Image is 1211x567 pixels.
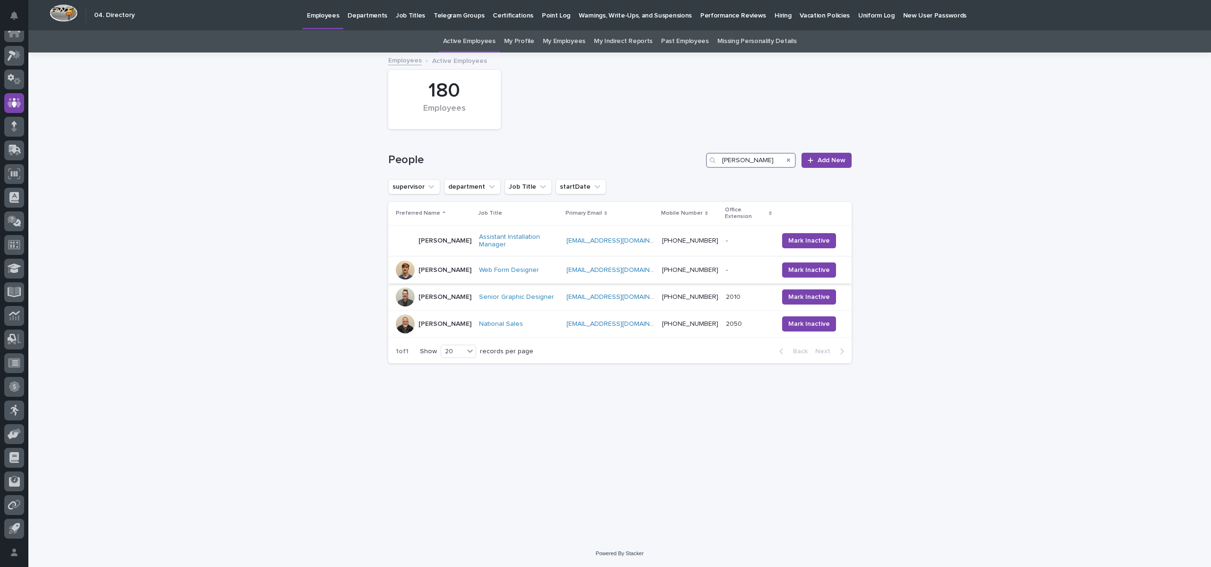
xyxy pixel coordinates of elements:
p: - [726,264,730,274]
a: Past Employees [661,30,709,52]
a: My Profile [504,30,534,52]
button: department [444,179,501,194]
tr: [PERSON_NAME]Senior Graphic Designer [EMAIL_ADDRESS][DOMAIN_NAME] [PHONE_NUMBER]20102010 Mark Ina... [388,284,852,311]
a: My Employees [543,30,585,52]
div: Employees [404,104,485,123]
a: Web Form Designer [479,266,539,274]
a: Senior Graphic Designer [479,293,554,301]
span: Mark Inactive [788,292,830,302]
a: Add New [802,153,851,168]
tr: [PERSON_NAME]Assistant Installation Manager [EMAIL_ADDRESS][DOMAIN_NAME] [PHONE_NUMBER]-- Mark In... [388,225,852,257]
p: Show [420,348,437,356]
span: Add New [818,157,845,164]
p: Office Extension [725,205,767,222]
a: [EMAIL_ADDRESS][DOMAIN_NAME] [566,294,673,300]
span: Mark Inactive [788,319,830,329]
span: Mark Inactive [788,265,830,275]
span: Back [787,348,808,355]
div: 20 [441,347,464,357]
p: 1 of 1 [388,340,416,363]
div: Notifications [12,11,24,26]
a: Missing Personality Details [717,30,797,52]
a: [PHONE_NUMBER] [662,294,718,300]
p: [PERSON_NAME] [418,293,471,301]
p: - [726,235,730,245]
a: Employees [388,54,422,65]
button: startDate [556,179,606,194]
p: 2050 [726,318,744,328]
span: Next [815,348,836,355]
a: Assistant Installation Manager [479,233,559,249]
button: Next [811,347,852,356]
p: Preferred Name [396,208,440,218]
p: Mobile Number [661,208,703,218]
tr: [PERSON_NAME]Web Form Designer [EMAIL_ADDRESS][DOMAIN_NAME] [PHONE_NUMBER]-- Mark Inactive [388,257,852,284]
p: [PERSON_NAME] [418,266,471,274]
p: 2010 [726,291,742,301]
p: Active Employees [432,55,487,65]
a: Active Employees [443,30,496,52]
button: Mark Inactive [782,316,836,331]
a: [EMAIL_ADDRESS][DOMAIN_NAME] [566,237,673,244]
p: [PERSON_NAME] [418,320,471,328]
button: Mark Inactive [782,233,836,248]
button: Notifications [4,6,24,26]
a: [EMAIL_ADDRESS][DOMAIN_NAME] [566,321,673,327]
button: Job Title [505,179,552,194]
button: Back [772,347,811,356]
a: [PHONE_NUMBER] [662,267,718,273]
a: National Sales [479,320,523,328]
input: Search [706,153,796,168]
img: Workspace Logo [50,4,78,22]
a: [PHONE_NUMBER] [662,237,718,244]
h1: People [388,153,703,167]
p: records per page [480,348,533,356]
tr: [PERSON_NAME]National Sales [EMAIL_ADDRESS][DOMAIN_NAME] [PHONE_NUMBER]20502050 Mark Inactive [388,311,852,338]
div: 180 [404,79,485,103]
button: Mark Inactive [782,262,836,278]
p: Job Title [478,208,502,218]
p: [PERSON_NAME] [418,237,471,245]
a: [EMAIL_ADDRESS][DOMAIN_NAME] [566,267,673,273]
button: supervisor [388,179,440,194]
a: My Indirect Reports [594,30,653,52]
span: Mark Inactive [788,236,830,245]
h2: 04. Directory [94,11,135,19]
p: Primary Email [566,208,602,218]
a: [PHONE_NUMBER] [662,321,718,327]
a: Powered By Stacker [596,550,644,556]
button: Mark Inactive [782,289,836,305]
